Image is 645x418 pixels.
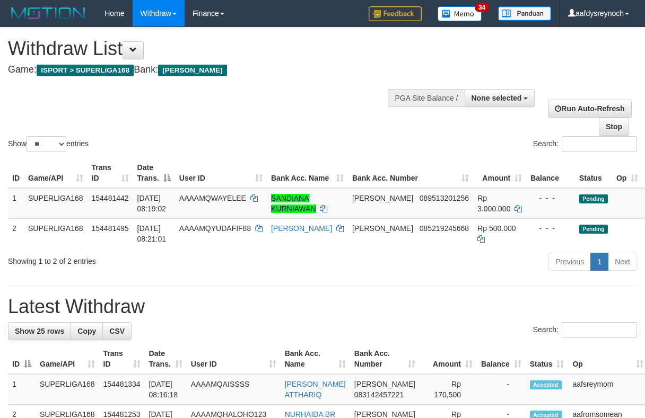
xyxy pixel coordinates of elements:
span: 154481442 [92,194,129,202]
img: Button%20Memo.svg [438,6,482,21]
td: [DATE] 08:16:18 [145,374,187,405]
label: Search: [533,136,637,152]
span: ISPORT > SUPERLIGA168 [37,65,134,76]
span: 154481495 [92,224,129,233]
th: Date Trans.: activate to sort column descending [133,158,175,188]
th: Status [575,158,612,188]
span: [PERSON_NAME] [352,224,413,233]
th: Trans ID: activate to sort column ascending [88,158,133,188]
span: [DATE] 08:19:02 [137,194,167,213]
span: AAAAMQWAYELEE [179,194,246,202]
span: [DATE] 08:21:01 [137,224,167,243]
span: Copy 089513201256 to clipboard [420,194,469,202]
span: Pending [579,194,608,203]
a: SANDIANA KURNIAWAN [271,194,316,213]
th: Bank Acc. Number: activate to sort column ascending [348,158,473,188]
h1: Withdraw List [8,38,420,59]
a: Next [608,253,637,271]
td: 2 [8,218,24,248]
button: None selected [465,89,535,107]
th: Trans ID: activate to sort column ascending [99,344,145,374]
td: 1 [8,188,24,219]
input: Search: [562,322,637,338]
a: Stop [599,118,629,136]
span: 34 [475,3,489,12]
span: [PERSON_NAME] [158,65,226,76]
td: - [477,374,526,405]
span: [PERSON_NAME] [354,380,415,388]
span: Copy 083142457221 to clipboard [354,390,404,399]
span: Rp 500.000 [477,224,516,233]
th: Balance: activate to sort column ascending [477,344,526,374]
td: SUPERLIGA168 [24,188,88,219]
th: Bank Acc. Name: activate to sort column ascending [267,158,348,188]
th: Balance [526,158,575,188]
label: Show entries [8,136,89,152]
th: Bank Acc. Number: activate to sort column ascending [350,344,420,374]
a: Copy [71,322,103,340]
a: Previous [548,253,591,271]
span: [PERSON_NAME] [352,194,413,202]
span: Accepted [530,380,562,389]
th: Status: activate to sort column ascending [526,344,569,374]
th: Amount: activate to sort column ascending [473,158,526,188]
span: Copy 085219245668 to clipboard [420,224,469,233]
label: Search: [533,322,637,338]
select: Showentries [27,136,66,152]
span: Copy [77,327,96,335]
span: None selected [472,94,522,102]
th: ID: activate to sort column descending [8,344,36,374]
th: Amount: activate to sort column ascending [420,344,477,374]
a: Run Auto-Refresh [548,100,631,118]
div: - - - [530,193,571,203]
a: [PERSON_NAME] [271,224,332,233]
th: Game/API: activate to sort column ascending [36,344,99,374]
td: 154481334 [99,374,145,405]
img: panduan.png [498,6,551,21]
img: Feedback.jpg [369,6,422,21]
td: SUPERLIGA168 [36,374,99,405]
th: User ID: activate to sort column ascending [175,158,267,188]
span: CSV [109,327,125,335]
td: Rp 170,500 [420,374,477,405]
th: Game/API: activate to sort column ascending [24,158,88,188]
th: Op: activate to sort column ascending [612,158,642,188]
th: User ID: activate to sort column ascending [187,344,281,374]
div: Showing 1 to 2 of 2 entries [8,252,261,266]
span: Rp 3.000.000 [477,194,510,213]
th: ID [8,158,24,188]
a: CSV [102,322,132,340]
span: AAAAMQYUDAFIF88 [179,224,251,233]
th: Bank Acc. Name: activate to sort column ascending [281,344,350,374]
td: AAAAMQAISSSS [187,374,281,405]
img: MOTION_logo.png [8,5,89,21]
th: Date Trans.: activate to sort column ascending [145,344,187,374]
span: Pending [579,225,608,234]
a: Show 25 rows [8,322,71,340]
td: SUPERLIGA168 [24,218,88,248]
h4: Game: Bank: [8,65,420,75]
a: [PERSON_NAME] ATTHARIQ [285,380,346,399]
div: - - - [530,223,571,234]
div: PGA Site Balance / [388,89,464,107]
h1: Latest Withdraw [8,296,637,317]
a: 1 [590,253,608,271]
input: Search: [562,136,637,152]
span: Show 25 rows [15,327,64,335]
td: 1 [8,374,36,405]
